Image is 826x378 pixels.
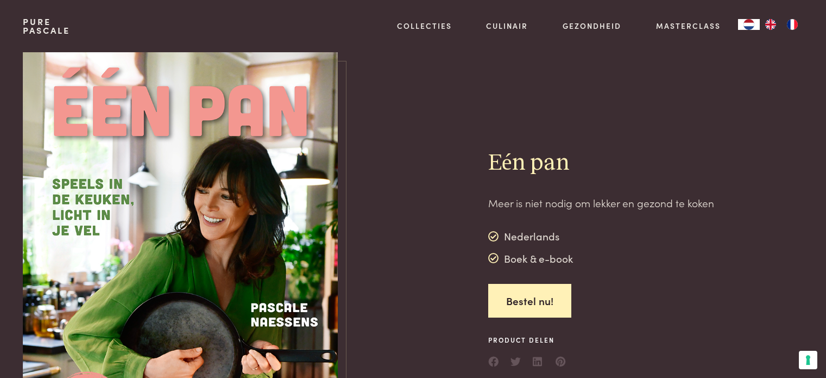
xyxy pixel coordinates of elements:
[488,335,566,345] span: Product delen
[781,19,803,30] a: FR
[23,17,70,35] a: PurePascale
[799,351,817,369] button: Uw voorkeuren voor toestemming voor trackingtechnologieën
[488,284,571,318] a: Bestel nu!
[738,19,760,30] div: Language
[397,20,452,32] a: Collecties
[760,19,781,30] a: EN
[486,20,528,32] a: Culinair
[488,228,573,245] div: Nederlands
[738,19,803,30] aside: Language selected: Nederlands
[488,250,573,267] div: Boek & e-book
[488,195,714,211] p: Meer is niet nodig om lekker en gezond te koken
[738,19,760,30] a: NL
[656,20,721,32] a: Masterclass
[488,149,714,178] h2: Eén pan
[760,19,803,30] ul: Language list
[563,20,621,32] a: Gezondheid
